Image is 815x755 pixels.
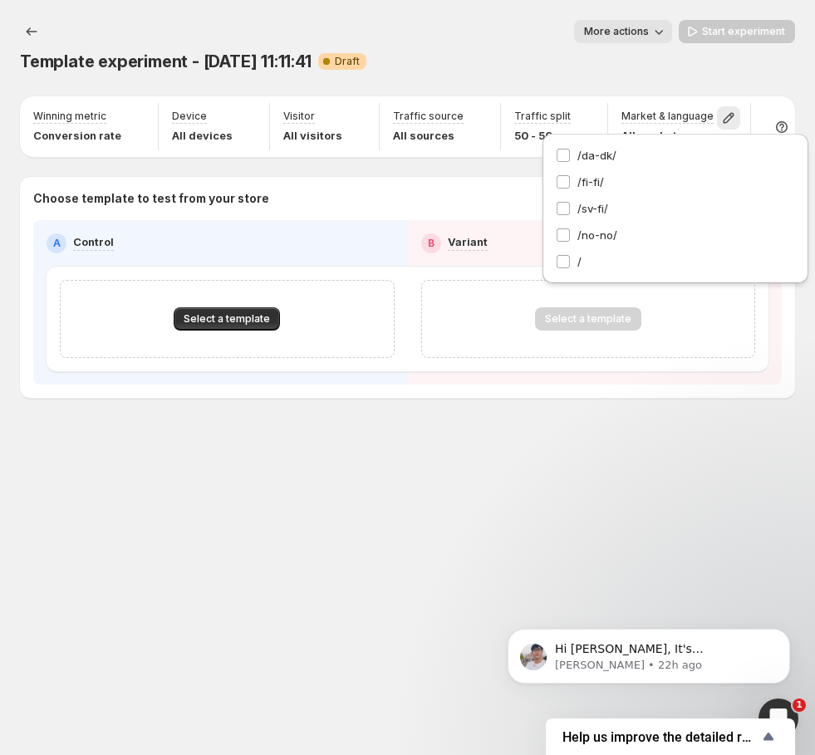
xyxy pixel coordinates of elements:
[562,727,778,747] button: Show survey - Help us improve the detailed report for A/B campaigns
[172,127,233,144] p: All devices
[577,175,604,189] span: /fi-fi/
[33,127,121,144] p: Conversion rate
[514,127,571,144] p: 50 - 50
[793,699,806,712] span: 1
[53,237,61,250] h2: A
[33,110,106,123] p: Winning metric
[621,110,714,123] p: Market & language
[33,190,782,207] p: Choose template to test from your store
[514,110,571,123] p: Traffic split
[759,699,798,738] iframe: Intercom live chat
[577,255,582,268] span: /
[283,127,342,144] p: All visitors
[20,51,312,71] span: Template experiment - [DATE] 11:11:41
[577,202,608,215] span: /sv-fi/
[448,233,488,250] p: Variant
[73,233,114,250] p: Control
[577,149,616,162] span: /da-dk/
[562,729,759,745] span: Help us improve the detailed report for A/B campaigns
[584,25,649,38] span: More actions
[393,110,464,123] p: Traffic source
[428,237,435,250] h2: B
[174,307,280,331] button: Select a template
[483,594,815,710] iframe: Intercom notifications message
[621,127,714,144] p: All markets
[283,110,315,123] p: Visitor
[335,55,360,68] span: Draft
[184,312,270,326] span: Select a template
[20,20,43,43] button: Experiments
[172,110,207,123] p: Device
[574,20,672,43] button: More actions
[577,228,617,242] span: /no-no/
[393,127,464,144] p: All sources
